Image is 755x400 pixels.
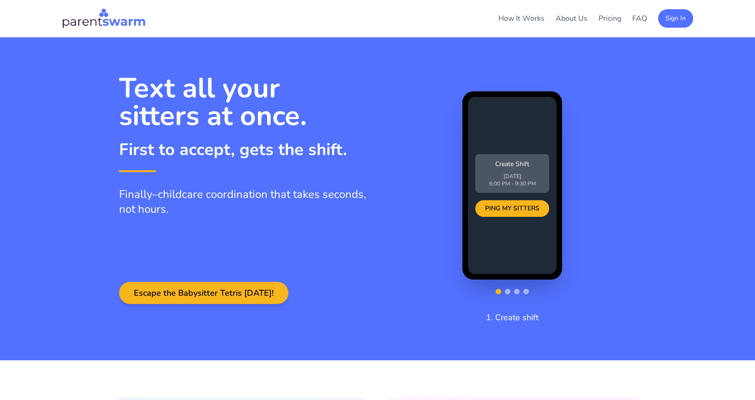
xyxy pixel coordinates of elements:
a: How It Works [498,13,545,24]
div: PING MY SITTERS [475,200,549,217]
img: Parentswarm Logo [62,7,146,30]
p: 6:00 PM - 9:30 PM [481,180,544,187]
a: Sign In [658,13,693,23]
button: Sign In [658,9,693,28]
a: Pricing [599,13,621,24]
button: Escape the Babysitter Tetris [DATE]! [119,282,288,304]
p: 1. Create shift [486,311,539,324]
p: Create Shift [481,160,544,169]
p: [DATE] [481,173,544,180]
a: About Us [556,13,587,24]
a: Escape the Babysitter Tetris [DATE]! [119,288,288,299]
a: FAQ [632,13,647,24]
